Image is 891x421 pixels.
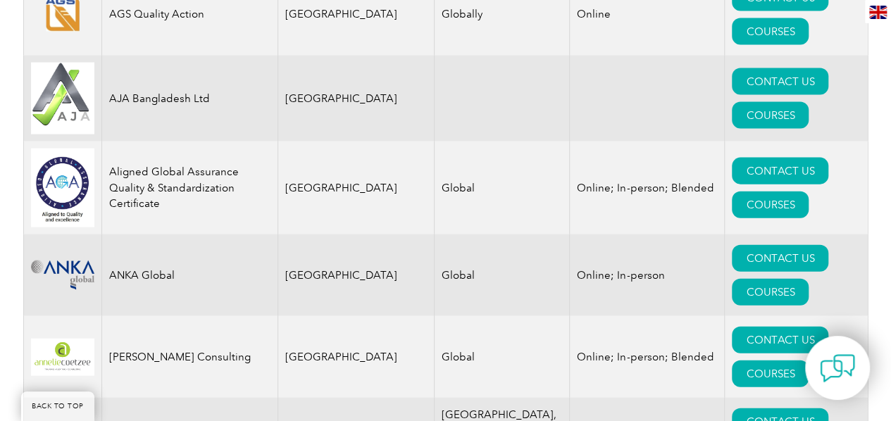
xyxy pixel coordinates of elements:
[732,245,828,272] a: CONTACT US
[101,142,278,234] td: Aligned Global Assurance Quality & Standardization Certificate
[570,316,725,398] td: Online; In-person; Blended
[820,351,855,386] img: contact-chat.png
[732,158,828,184] a: CONTACT US
[732,191,809,218] a: COURSES
[31,149,94,227] img: 049e7a12-d1a0-ee11-be37-00224893a058-logo.jpg
[869,6,887,19] img: en
[732,327,828,353] a: CONTACT US
[21,391,94,421] a: BACK TO TOP
[570,142,725,234] td: Online; In-person; Blended
[732,18,809,45] a: COURSES
[101,234,278,316] td: ANKA Global
[278,234,435,316] td: [GEOGRAPHIC_DATA]
[278,316,435,398] td: [GEOGRAPHIC_DATA]
[435,142,570,234] td: Global
[278,142,435,234] td: [GEOGRAPHIC_DATA]
[732,102,809,129] a: COURSES
[101,316,278,398] td: [PERSON_NAME] Consulting
[732,279,809,306] a: COURSES
[732,68,828,95] a: CONTACT US
[31,339,94,376] img: 4c453107-f848-ef11-a316-002248944286-logo.png
[31,63,94,135] img: e9ac0e2b-848c-ef11-8a6a-00224810d884-logo.jpg
[31,260,94,290] img: c09c33f4-f3a0-ea11-a812-000d3ae11abd-logo.png
[435,316,570,398] td: Global
[435,234,570,316] td: Global
[732,360,809,387] a: COURSES
[101,56,278,142] td: AJA Bangladesh Ltd
[278,56,435,142] td: [GEOGRAPHIC_DATA]
[570,234,725,316] td: Online; In-person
